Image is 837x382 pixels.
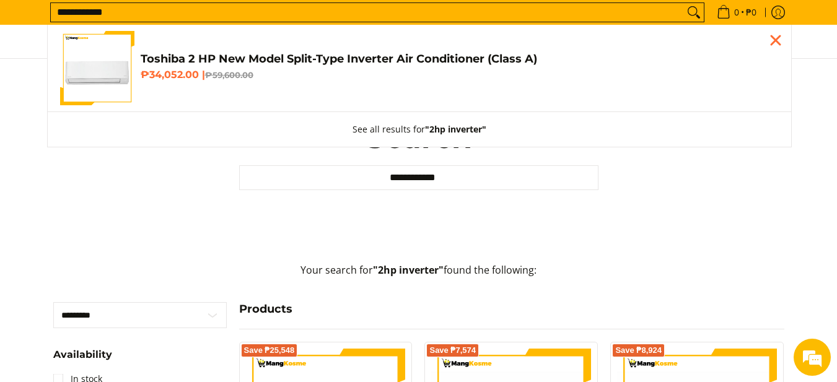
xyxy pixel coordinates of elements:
span: ₱0 [744,8,758,17]
h4: Toshiba 2 HP New Model Split-Type Inverter Air Conditioner (Class A) [141,52,779,66]
div: Close pop up [766,31,785,50]
img: Toshiba 2 HP New Model Split-Type Inverter Air Conditioner (Class A) [60,31,134,105]
span: • [713,6,760,19]
span: Availability [53,350,112,360]
button: See all results for"2hp inverter" [340,112,499,147]
h4: Products [239,302,784,316]
button: Search [684,3,704,22]
span: We're online! [72,113,171,238]
textarea: Type your message and hit 'Enter' [6,252,236,295]
span: Save ₱7,574 [429,347,476,354]
span: Save ₱25,548 [244,347,295,354]
summary: Open [53,350,112,369]
strong: "2hp inverter" [373,263,444,277]
strong: "2hp inverter" [425,123,486,135]
div: Chat with us now [64,69,208,85]
h6: ₱34,052.00 | [141,69,779,81]
span: Save ₱8,924 [615,347,662,354]
p: Your search for found the following: [53,263,784,290]
div: Minimize live chat window [203,6,233,36]
span: 0 [732,8,741,17]
a: Toshiba 2 HP New Model Split-Type Inverter Air Conditioner (Class A) Toshiba 2 HP New Model Split... [60,31,779,105]
del: ₱59,600.00 [205,70,253,80]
